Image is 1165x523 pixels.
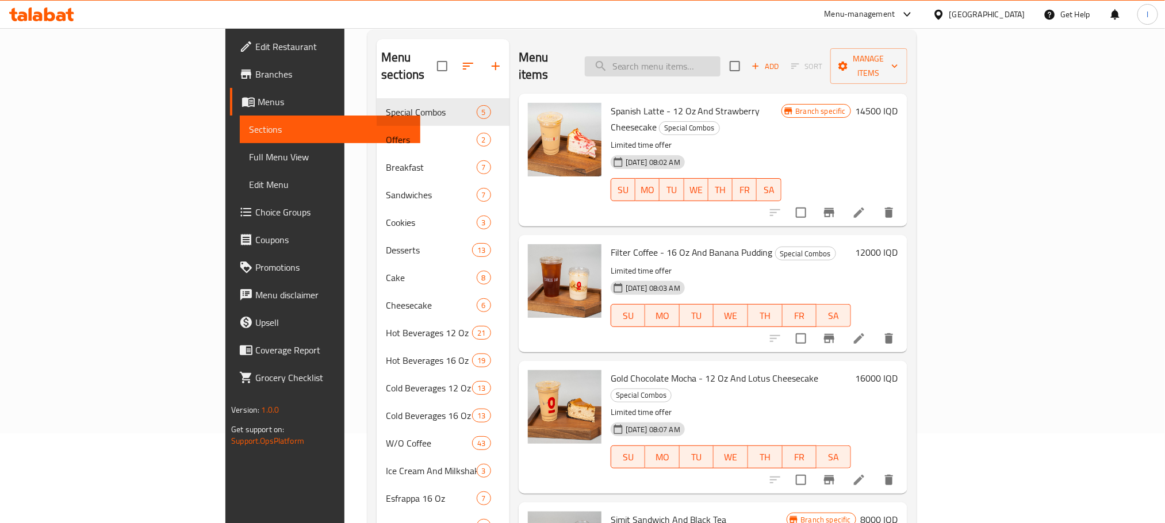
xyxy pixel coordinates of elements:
[519,49,571,83] h2: Menu items
[473,328,490,339] span: 21
[386,326,472,340] span: Hot Beverages 12 Oz
[815,466,843,494] button: Branch-specific-item
[815,325,843,352] button: Branch-specific-item
[714,304,748,327] button: WE
[255,316,411,329] span: Upsell
[386,243,472,257] span: Desserts
[249,178,411,191] span: Edit Menu
[689,182,704,198] span: WE
[472,326,490,340] div: items
[611,304,645,327] button: SU
[255,205,411,219] span: Choice Groups
[473,245,490,256] span: 13
[821,449,846,466] span: SA
[240,143,420,171] a: Full Menu View
[477,160,491,174] div: items
[528,103,601,176] img: Spanish Latte - 12 Oz And Strawberry Cheesecake
[817,304,851,327] button: SA
[650,449,675,466] span: MO
[750,60,781,73] span: Add
[386,353,472,367] span: Hot Beverages 16 Oz
[230,226,420,253] a: Coupons
[240,171,420,198] a: Edit Menu
[377,374,509,402] div: Cold Beverages 12 Oz13
[477,493,490,504] span: 7
[249,150,411,164] span: Full Menu View
[852,332,866,345] a: Edit menu item
[230,33,420,60] a: Edit Restaurant
[386,464,477,478] span: Ice Cream And Milkshake
[830,48,907,84] button: Manage items
[789,201,813,225] span: Select to update
[477,134,490,145] span: 2
[616,449,641,466] span: SU
[473,410,490,421] span: 13
[684,178,708,201] button: WE
[585,56,721,76] input: search
[472,381,490,395] div: items
[528,370,601,444] img: Gold Chocolate Mocha - 12 Oz And Lotus Cheesecake
[684,449,710,466] span: TU
[783,304,817,327] button: FR
[650,307,675,324] span: MO
[230,364,420,391] a: Grocery Checklist
[262,402,279,417] span: 1.0.0
[723,54,747,78] span: Select section
[477,105,491,119] div: items
[659,121,720,135] div: Special Combos
[616,182,631,198] span: SU
[787,307,813,324] span: FR
[230,60,420,88] a: Branches
[660,121,719,134] span: Special Combos
[477,464,491,478] div: items
[377,347,509,374] div: Hot Beverages 16 Oz19
[477,300,490,311] span: 6
[386,271,477,284] div: Cake
[230,281,420,309] a: Menu disclaimer
[472,243,490,257] div: items
[249,122,411,136] span: Sections
[852,473,866,487] a: Edit menu item
[815,199,843,226] button: Branch-specific-item
[748,445,783,468] button: TH
[477,298,491,312] div: items
[231,402,259,417] span: Version:
[386,105,477,119] span: Special Combos
[477,491,491,505] div: items
[645,304,680,327] button: MO
[377,402,509,429] div: Cold Beverages 16 Oz13
[713,182,728,198] span: TH
[856,244,898,260] h6: 12000 IQD
[825,7,895,21] div: Menu-management
[258,95,411,109] span: Menus
[789,468,813,492] span: Select to update
[680,304,714,327] button: TU
[386,436,472,450] div: W/O Coffee
[477,272,490,283] span: 8
[386,133,477,147] span: Offers
[684,307,710,324] span: TU
[377,181,509,209] div: Sandwiches7
[473,355,490,366] span: 19
[875,466,903,494] button: delete
[386,381,472,395] span: Cold Beverages 12 Oz
[386,216,477,229] div: Cookies
[377,429,509,457] div: W/O Coffee43
[821,307,846,324] span: SA
[621,283,685,294] span: [DATE] 08:03 AM
[255,67,411,81] span: Branches
[789,326,813,351] span: Select to update
[753,449,778,466] span: TH
[477,107,490,118] span: 5
[621,424,685,435] span: [DATE] 08:07 AM
[708,178,733,201] button: TH
[386,188,477,202] div: Sandwiches
[611,370,819,387] span: Gold Chocolate Mocha - 12 Oz And Lotus Cheesecake
[753,307,778,324] span: TH
[477,216,491,229] div: items
[230,309,420,336] a: Upsell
